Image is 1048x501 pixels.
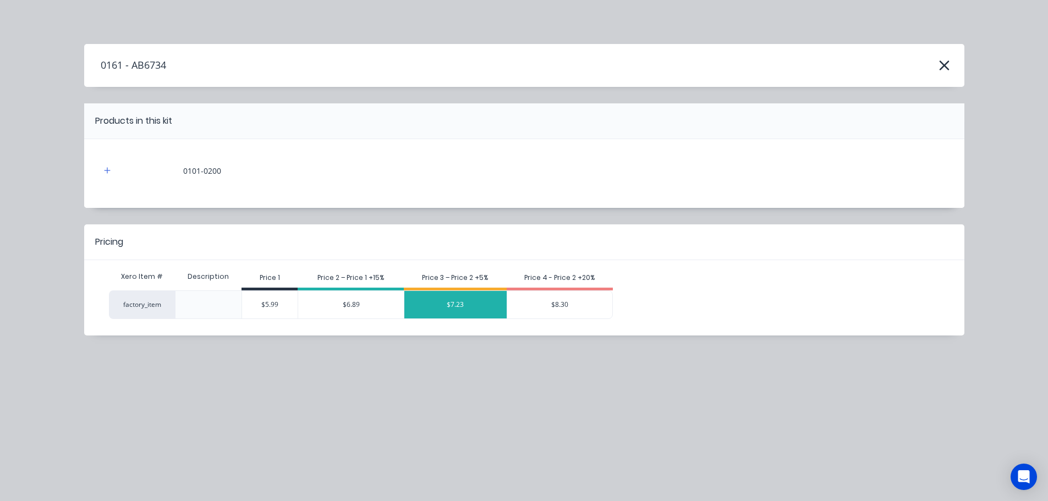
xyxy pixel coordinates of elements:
[422,273,488,283] div: Price 3 – Price 2 +5%
[109,266,175,288] div: Xero Item #
[404,291,507,318] div: $7.23
[109,290,175,319] div: factory_item
[84,55,166,76] h4: 0161 - AB6734
[183,165,221,177] div: 0101-0200
[317,273,384,283] div: Price 2 – Price 1 +15%
[179,263,238,290] div: Description
[507,291,612,318] div: $8.30
[524,273,595,283] div: Price 4 - Price 2 +20%
[260,273,280,283] div: Price 1
[95,235,123,249] div: Pricing
[242,291,298,318] div: $5.99
[95,114,172,128] div: Products in this kit
[1011,464,1037,490] div: Open Intercom Messenger
[298,291,404,318] div: $6.89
